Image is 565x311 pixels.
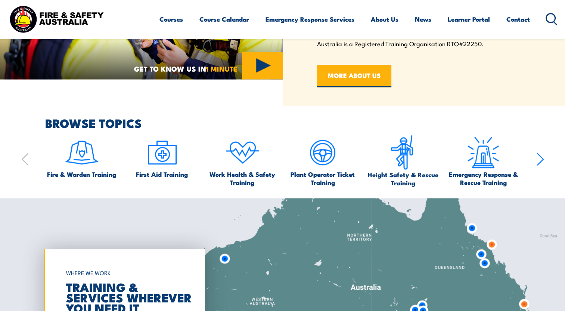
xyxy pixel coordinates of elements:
a: Learner Portal [448,9,490,29]
a: Course Calendar [199,9,249,29]
span: Height Safety & Rescue Training [366,170,440,187]
img: icon-5 [305,135,340,170]
span: Emergency Response & Rescue Training [447,170,520,186]
a: About Us [371,9,398,29]
a: Fire & Warden Training [47,135,116,178]
span: Plant Operator Ticket Training [286,170,359,186]
a: MORE ABOUT US [317,65,391,87]
a: Contact [506,9,530,29]
a: Work Health & Safety Training [206,135,279,186]
img: Emergency Response Icon [466,135,501,170]
span: Work Health & Safety Training [206,170,279,186]
h2: BROWSE TOPICS [45,117,544,128]
a: First Aid Training [136,135,188,178]
img: icon-6 [385,135,420,170]
span: First Aid Training [136,170,188,178]
a: Height Safety & Rescue Training [366,135,440,187]
a: Emergency Response Services [266,9,354,29]
a: Courses [159,9,183,29]
strong: 1 MINUTE [206,63,237,74]
a: News [415,9,431,29]
img: icon-4 [225,135,260,170]
a: Plant Operator Ticket Training [286,135,359,186]
img: icon-1 [64,135,99,170]
span: Fire & Warden Training [47,170,116,178]
span: GET TO KNOW US IN [134,65,237,72]
a: Emergency Response & Rescue Training [447,135,520,186]
img: icon-2 [145,135,180,170]
h6: WHERE WE WORK [66,266,179,280]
